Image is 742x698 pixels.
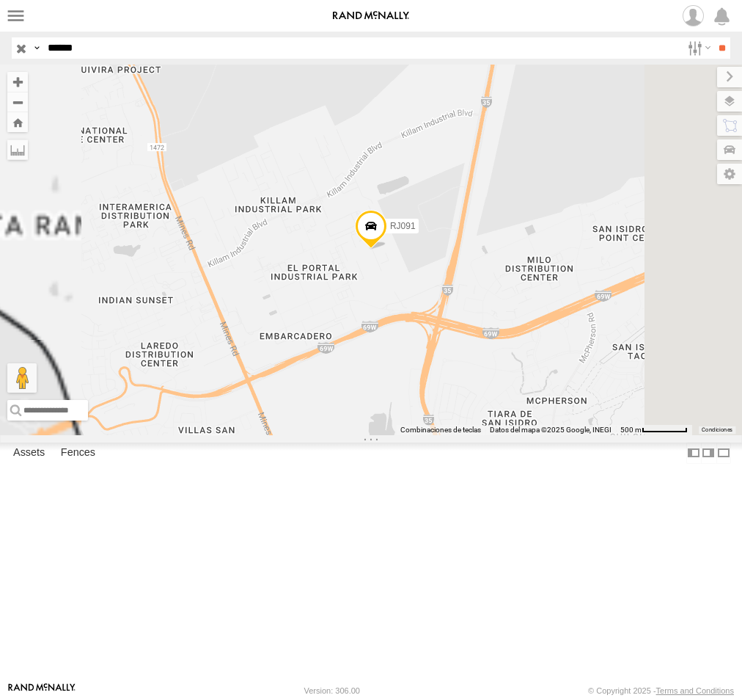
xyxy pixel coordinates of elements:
[7,112,28,132] button: Zoom Home
[54,443,103,464] label: Fences
[7,363,37,393] button: Arrastra el hombrecito naranja al mapa para abrir Street View
[6,443,52,464] label: Assets
[400,425,481,435] button: Combinaciones de teclas
[7,139,28,160] label: Measure
[616,425,692,435] button: Escala del mapa: 500 m por 59 píxeles
[717,164,742,184] label: Map Settings
[702,426,732,432] a: Condiciones (se abre en una nueva pestaña)
[333,11,409,21] img: rand-logo.svg
[620,426,642,434] span: 500 m
[31,37,43,59] label: Search Query
[588,686,734,695] div: © Copyright 2025 -
[682,37,713,59] label: Search Filter Options
[7,72,28,92] button: Zoom in
[686,443,701,464] label: Dock Summary Table to the Left
[701,443,716,464] label: Dock Summary Table to the Right
[8,683,76,698] a: Visit our Website
[716,443,731,464] label: Hide Summary Table
[656,686,734,695] a: Terms and Conditions
[7,92,28,112] button: Zoom out
[304,686,360,695] div: Version: 306.00
[490,426,611,434] span: Datos del mapa ©2025 Google, INEGI
[390,221,416,231] span: RJ091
